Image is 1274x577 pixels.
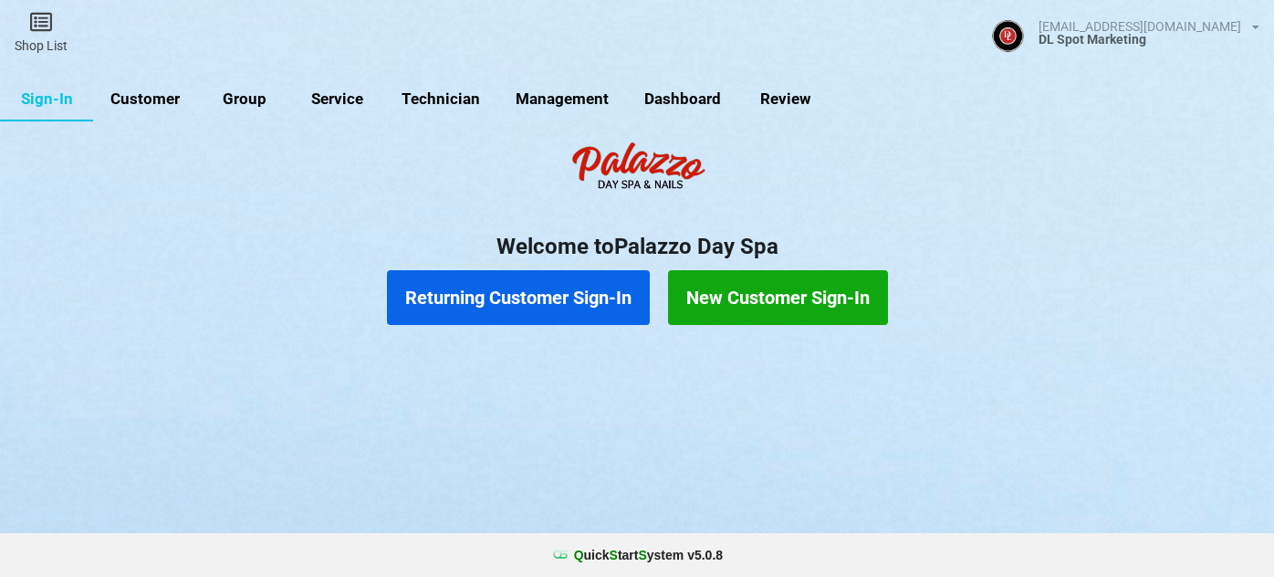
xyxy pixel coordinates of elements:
span: S [610,548,618,562]
a: Dashboard [627,78,739,121]
span: Q [574,548,584,562]
a: Customer [93,78,198,121]
a: Service [291,78,384,121]
a: Management [498,78,627,121]
a: Review [738,78,831,121]
button: Returning Customer Sign-In [387,270,650,325]
span: S [638,548,646,562]
img: ACg8ocJBJY4Ud2iSZOJ0dI7f7WKL7m7EXPYQEjkk1zIsAGHMA41r1c4--g=s96-c [992,20,1024,52]
div: DL Spot Marketing [1039,33,1259,46]
div: [EMAIL_ADDRESS][DOMAIN_NAME] [1039,20,1241,33]
b: uick tart ystem v 5.0.8 [574,546,723,564]
button: New Customer Sign-In [668,270,888,325]
img: PalazzoDaySpaNails-Logo.png [564,132,710,205]
a: Technician [384,78,498,121]
a: Group [198,78,291,121]
img: favicon.ico [551,546,569,564]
